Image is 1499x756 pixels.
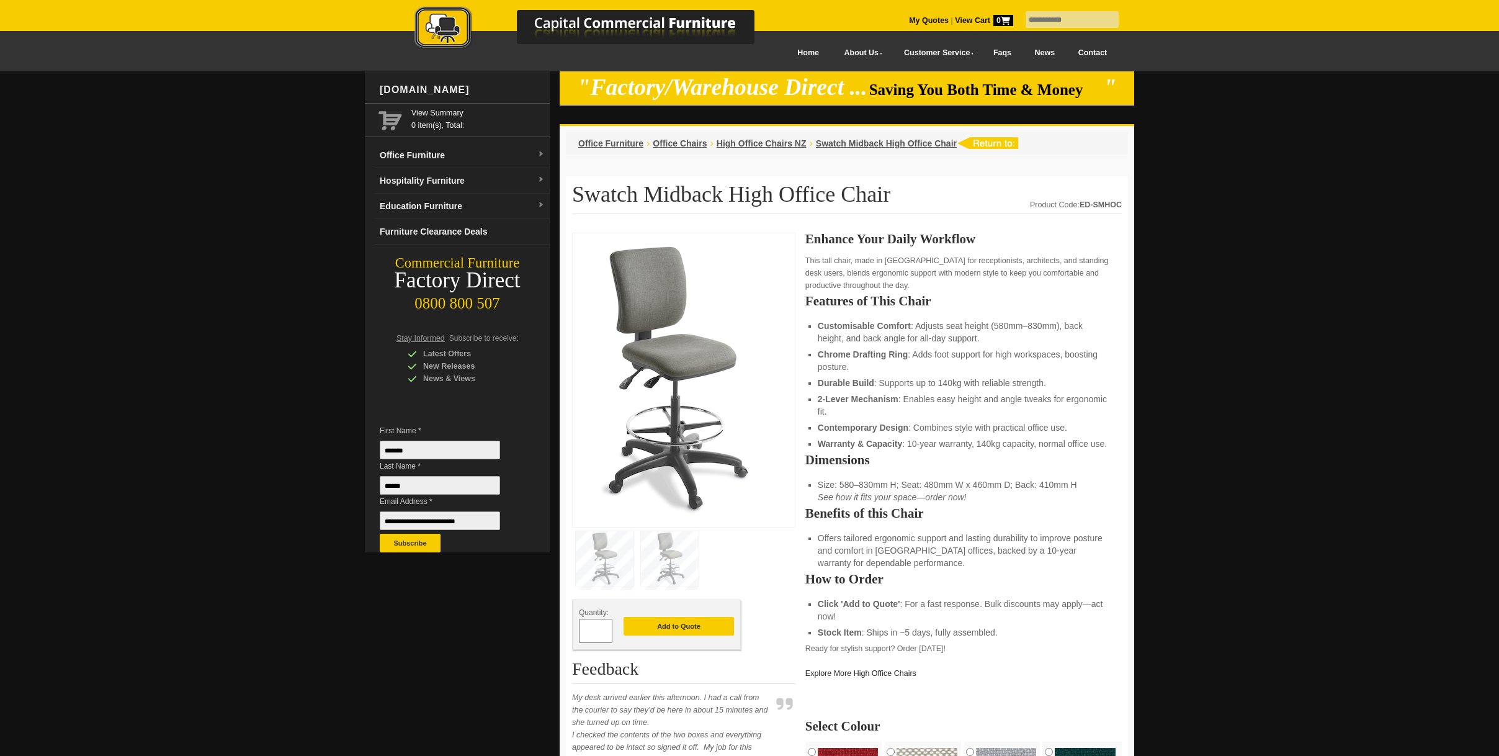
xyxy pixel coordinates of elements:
li: : Ships in ~5 days, fully assembled. [818,626,1109,639]
div: Commercial Furniture [365,254,550,272]
div: Product Code: [1030,199,1122,211]
a: Contact [1067,39,1119,67]
a: My Quotes [909,16,949,25]
div: Factory Direct [365,272,550,289]
div: News & Views [408,372,526,385]
strong: Stock Item [818,628,862,637]
span: Subscribe to receive: [449,334,519,343]
strong: Click 'Add to Quote' [818,599,900,609]
span: 0 item(s), Total: [411,107,545,130]
span: Saving You Both Time & Money [869,81,1102,98]
em: See how it fits your space—order now! [818,492,967,502]
a: Swatch Midback High Office Chair [816,138,957,148]
h2: Features of This Chair [805,295,1122,307]
li: : Adjusts seat height (580mm–830mm), back height, and back angle for all-day support. [818,320,1109,344]
img: Capital Commercial Furniture Logo [380,6,815,52]
button: Subscribe [380,534,441,552]
li: › [647,137,650,150]
div: 0800 800 507 [365,289,550,312]
a: Office Chairs [653,138,707,148]
a: Hospitality Furnituredropdown [375,168,550,194]
div: Latest Offers [408,348,526,360]
li: : For a fast response. Bulk discounts may apply—act now! [818,598,1109,623]
a: View Cart0 [953,16,1013,25]
h2: Select Colour [805,720,1122,732]
li: : Enables easy height and angle tweaks for ergonomic fit. [818,393,1109,418]
h2: Dimensions [805,454,1122,466]
span: First Name * [380,425,519,437]
img: Swatch Midback High Office Chair with chrome drafting ring for foot support. [579,240,765,517]
em: "Factory/Warehouse Direct ... [578,74,867,100]
strong: 2-Lever Mechanism [818,394,898,404]
div: New Releases [408,360,526,372]
span: Quantity: [579,608,609,617]
h2: Enhance Your Daily Workflow [805,233,1122,245]
strong: Contemporary Design [818,423,908,433]
h2: Feedback [572,660,795,684]
img: dropdown [537,176,545,184]
h1: Swatch Midback High Office Chair [572,182,1122,214]
li: › [710,137,713,150]
a: Office Furniture [578,138,643,148]
li: Size: 580–830mm H; Seat: 480mm W x 460mm D; Back: 410mm H [818,479,1109,503]
p: Ready for stylish support? Order [DATE]! [805,642,1122,680]
h2: Benefits of this Chair [805,507,1122,520]
input: First Name * [380,441,500,459]
a: View Summary [411,107,545,119]
a: News [1023,39,1067,67]
span: Stay Informed [396,334,445,343]
li: : 10-year warranty, 140kg capacity, normal office use. [818,438,1109,450]
a: Customer Service [890,39,982,67]
button: Add to Quote [624,617,734,636]
img: dropdown [537,202,545,209]
a: Faqs [982,39,1023,67]
img: return to [957,137,1018,149]
span: 0 [993,15,1013,26]
strong: View Cart [955,16,1013,25]
a: Capital Commercial Furniture Logo [380,6,815,55]
strong: Chrome Drafting Ring [818,349,908,359]
img: dropdown [537,151,545,158]
span: Email Address * [380,495,519,508]
li: : Supports up to 140kg with reliable strength. [818,377,1109,389]
li: › [810,137,813,150]
input: Email Address * [380,511,500,530]
a: Furniture Clearance Deals [375,219,550,245]
h2: How to Order [805,573,1122,585]
a: About Us [831,39,890,67]
em: " [1104,74,1117,100]
p: This tall chair, made in [GEOGRAPHIC_DATA] for receptionists, architects, and standing desk users... [805,254,1122,292]
a: Education Furnituredropdown [375,194,550,219]
li: : Adds foot support for high workspaces, boosting posture. [818,348,1109,373]
strong: Durable Build [818,378,874,388]
a: Explore More High Office Chairs [805,669,916,678]
input: Last Name * [380,476,500,495]
li: : Combines style with practical office use. [818,421,1109,434]
div: [DOMAIN_NAME] [375,71,550,109]
strong: Warranty & Capacity [818,439,902,449]
a: Office Furnituredropdown [375,143,550,168]
strong: ED-SMHOC [1080,200,1122,209]
span: Last Name * [380,460,519,472]
strong: Customisable Comfort [818,321,911,331]
a: High Office Chairs NZ [717,138,807,148]
li: Offers tailored ergonomic support and lasting durability to improve posture and comfort in [GEOGR... [818,532,1109,569]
